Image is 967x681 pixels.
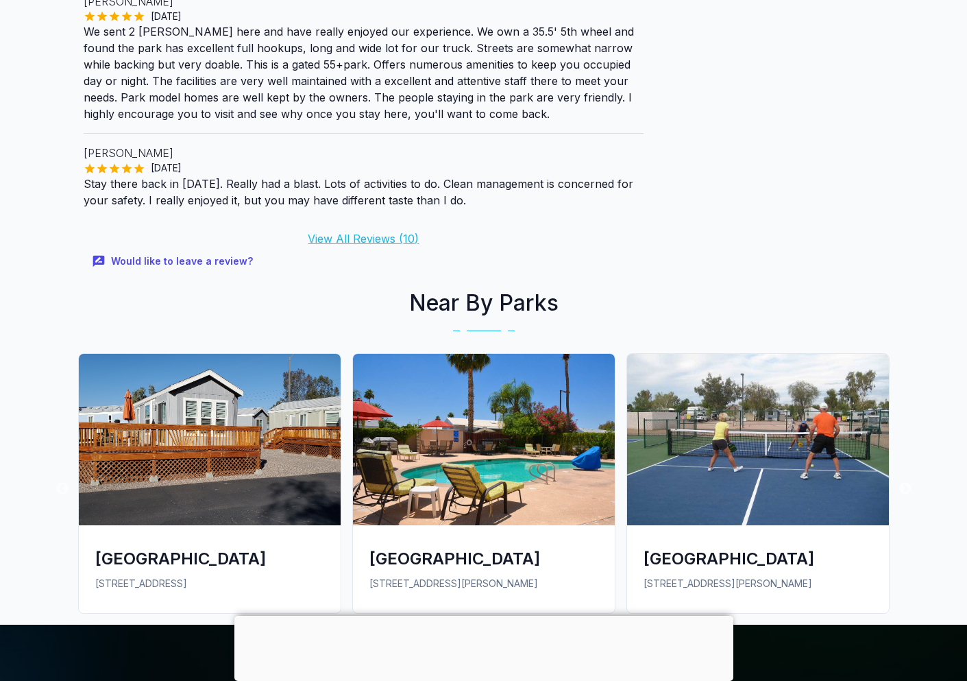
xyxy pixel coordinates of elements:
[347,353,621,624] a: Casita Verde RV Resort[GEOGRAPHIC_DATA][STREET_ADDRESS][PERSON_NAME]
[353,354,615,525] img: Casita Verde RV Resort
[84,247,264,276] button: Would like to leave a review?
[234,616,733,678] iframe: Advertisement
[73,353,347,624] a: Casa Grande RV Resort & Cottages[GEOGRAPHIC_DATA][STREET_ADDRESS]
[369,576,598,591] p: [STREET_ADDRESS][PERSON_NAME]
[84,145,644,161] p: [PERSON_NAME]
[84,176,644,208] p: Stay there back in [DATE]. Really had a blast. Lots of activities to do. Clean management is conc...
[95,547,324,570] div: [GEOGRAPHIC_DATA]
[898,482,912,496] button: Next
[145,161,187,175] span: [DATE]
[79,354,341,525] img: Casa Grande RV Resort & Cottages
[56,482,69,496] button: Previous
[644,547,872,570] div: [GEOGRAPHIC_DATA]
[644,576,872,591] p: [STREET_ADDRESS][PERSON_NAME]
[621,353,895,624] a: Fiesta Grande RV Resort[GEOGRAPHIC_DATA][STREET_ADDRESS][PERSON_NAME]
[145,10,187,23] span: [DATE]
[627,354,889,525] img: Fiesta Grande RV Resort
[84,23,644,122] p: We sent 2 [PERSON_NAME] here and have really enjoyed our experience. We own a 35.5' 5th wheel and...
[308,232,419,246] a: View All Reviews (10)
[369,547,598,570] div: [GEOGRAPHIC_DATA]
[73,287,895,320] h2: Near By Parks
[95,576,324,591] p: [STREET_ADDRESS]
